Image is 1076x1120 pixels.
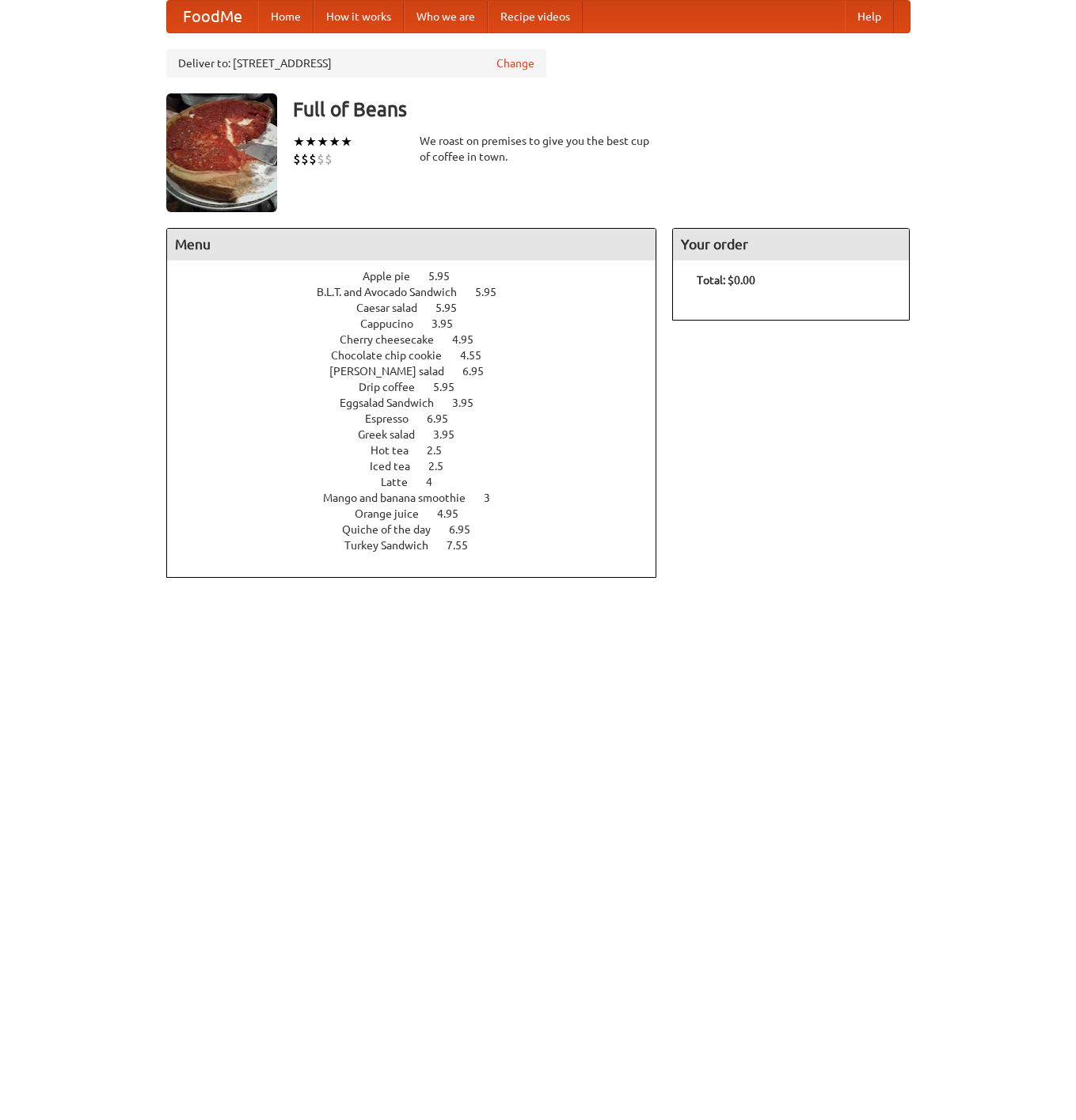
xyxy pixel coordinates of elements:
h4: Your order [673,229,909,260]
li: ★ [317,133,329,150]
li: $ [325,150,333,168]
li: ★ [340,133,352,150]
span: Latte [381,476,424,488]
a: Orange juice 4.95 [355,507,488,520]
li: ★ [305,133,317,150]
span: 5.95 [475,286,512,298]
span: Caesar salad [356,302,433,314]
span: 4.55 [460,349,497,362]
span: Hot tea [371,444,424,457]
li: ★ [293,133,305,150]
a: Cappucino 3.95 [360,317,482,330]
span: Greek salad [358,428,431,441]
a: Drip coffee 5.95 [359,381,484,393]
span: Orange juice [355,507,435,520]
span: 5.95 [433,381,470,393]
li: $ [317,150,325,168]
div: We roast on premises to give you the best cup of coffee in town. [420,133,657,165]
span: 4.95 [452,333,489,346]
a: Home [258,1,314,32]
a: FoodMe [167,1,258,32]
span: B.L.T. and Avocado Sandwich [317,286,473,298]
h3: Full of Beans [293,93,911,125]
a: Apple pie 5.95 [363,270,479,283]
span: 5.95 [435,302,473,314]
span: Espresso [365,412,424,425]
span: 4 [426,476,448,488]
a: How it works [314,1,404,32]
span: Eggsalad Sandwich [340,397,450,409]
a: Recipe videos [488,1,583,32]
a: Caesar salad 5.95 [356,302,486,314]
span: Mango and banana smoothie [323,492,481,504]
span: Cappucino [360,317,429,330]
a: Who we are [404,1,488,32]
a: Latte 4 [381,476,462,488]
li: $ [293,150,301,168]
span: 2.5 [428,460,459,473]
a: Eggsalad Sandwich 3.95 [340,397,503,409]
a: Chocolate chip cookie 4.55 [331,349,511,362]
a: Greek salad 3.95 [358,428,484,441]
span: 6.95 [462,365,500,378]
span: Apple pie [363,270,426,283]
span: Iced tea [370,460,426,473]
span: 6.95 [427,412,464,425]
a: Help [845,1,894,32]
span: 3.95 [433,428,470,441]
span: Turkey Sandwich [344,539,444,552]
a: [PERSON_NAME] salad 6.95 [329,365,513,378]
a: Quiche of the day 6.95 [342,523,500,536]
span: 7.55 [447,539,484,552]
li: $ [301,150,309,168]
img: angular.jpg [166,93,277,212]
div: Deliver to: [STREET_ADDRESS] [166,49,546,78]
span: [PERSON_NAME] salad [329,365,460,378]
span: 6.95 [449,523,486,536]
a: Change [496,55,534,71]
span: 3.95 [452,397,489,409]
li: ★ [329,133,340,150]
span: Quiche of the day [342,523,447,536]
span: 3.95 [432,317,469,330]
a: Hot tea 2.5 [371,444,471,457]
a: Espresso 6.95 [365,412,477,425]
h4: Menu [167,229,656,260]
a: Mango and banana smoothie 3 [323,492,519,504]
span: Cherry cheesecake [340,333,450,346]
li: $ [309,150,317,168]
span: 5.95 [428,270,466,283]
span: 2.5 [427,444,458,457]
a: B.L.T. and Avocado Sandwich 5.95 [317,286,526,298]
a: Turkey Sandwich 7.55 [344,539,497,552]
b: Total: $0.00 [697,274,755,287]
a: Cherry cheesecake 4.95 [340,333,503,346]
span: 3 [484,492,506,504]
a: Iced tea 2.5 [370,460,473,473]
span: 4.95 [437,507,474,520]
span: Drip coffee [359,381,431,393]
span: Chocolate chip cookie [331,349,458,362]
